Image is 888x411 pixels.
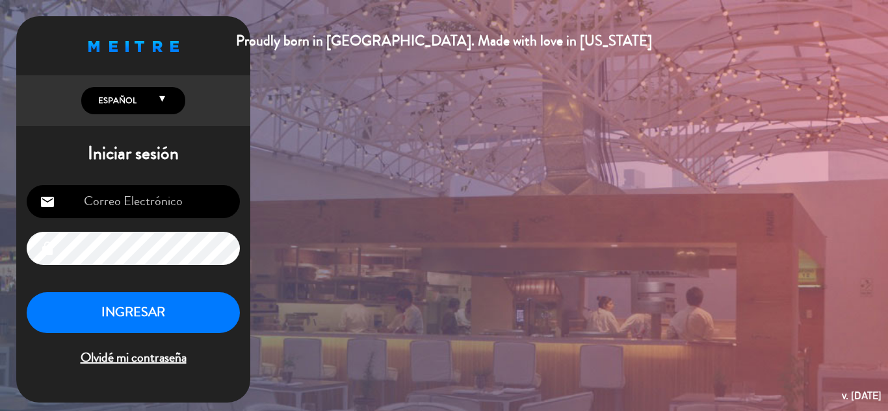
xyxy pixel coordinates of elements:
span: Español [95,94,137,107]
h1: Iniciar sesión [16,143,250,165]
div: v. [DATE] [842,387,881,405]
button: INGRESAR [27,292,240,333]
i: email [40,194,55,210]
span: Olvidé mi contraseña [27,347,240,369]
i: lock [40,241,55,256]
input: Correo Electrónico [27,185,240,218]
